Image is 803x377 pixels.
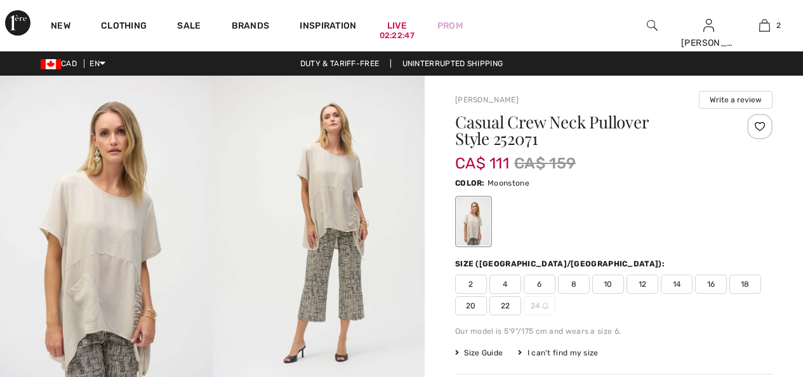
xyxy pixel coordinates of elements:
[455,296,487,315] span: 20
[455,95,519,104] a: [PERSON_NAME]
[558,275,590,294] span: 8
[455,326,773,337] div: Our model is 5'9"/175 cm and wears a size 6.
[592,275,624,294] span: 10
[729,275,761,294] span: 18
[300,20,356,34] span: Inspiration
[627,275,658,294] span: 12
[647,18,658,33] img: search the website
[489,296,521,315] span: 22
[542,303,548,309] img: ring-m.svg
[41,59,61,69] img: Canadian Dollar
[514,152,576,175] span: CA$ 159
[488,179,529,188] span: Moonstone
[41,59,82,68] span: CAD
[5,10,30,36] img: 1ère Avenue
[455,275,487,294] span: 2
[455,179,485,188] span: Color:
[695,275,727,294] span: 16
[101,20,147,34] a: Clothing
[722,282,790,313] iframe: Opens a widget where you can chat to one of our agents
[524,296,555,315] span: 24
[455,258,667,270] div: Size ([GEOGRAPHIC_DATA]/[GEOGRAPHIC_DATA]):
[661,275,693,294] span: 14
[387,19,407,32] a: Live02:22:47
[759,18,770,33] img: My Bag
[737,18,792,33] a: 2
[703,18,714,33] img: My Info
[518,347,598,359] div: I can't find my size
[232,20,270,34] a: Brands
[455,114,720,147] h1: Casual Crew Neck Pullover Style 252071
[455,142,509,172] span: CA$ 111
[437,19,463,32] a: Prom
[90,59,105,68] span: EN
[776,20,781,31] span: 2
[177,20,201,34] a: Sale
[380,30,415,42] div: 02:22:47
[489,275,521,294] span: 4
[51,20,70,34] a: New
[457,198,490,245] div: Moonstone
[703,19,714,31] a: Sign In
[699,91,773,109] button: Write a review
[455,347,503,359] span: Size Guide
[681,36,736,50] div: [PERSON_NAME]
[524,275,555,294] span: 6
